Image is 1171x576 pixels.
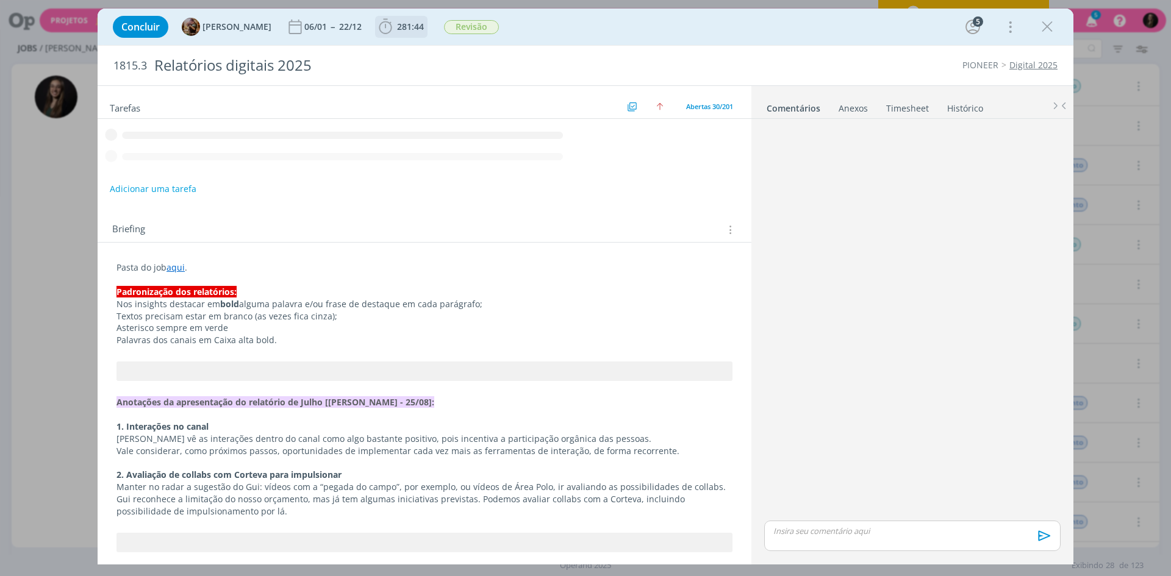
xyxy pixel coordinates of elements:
[1009,59,1058,71] a: Digital 2025
[443,20,500,35] button: Revisão
[116,445,732,457] p: Vale considerar, como próximos passos, oportunidades de implementar cada vez mais as ferramentas ...
[973,16,983,27] div: 5
[116,310,732,322] p: Textos precisam estar em branco (as vezes fica cinza);
[962,59,998,71] a: PIONEER
[766,97,821,115] a: Comentários
[182,18,200,36] img: A
[110,99,140,114] span: Tarefas
[339,23,364,31] div: 22/12
[397,21,424,32] span: 281:44
[116,322,732,334] p: Asterisco sempre em verde
[444,20,499,34] span: Revisão
[947,97,984,115] a: Histórico
[113,59,147,73] span: 1815.3
[963,17,983,37] button: 5
[116,421,209,432] strong: 1. Interações no canal
[202,23,271,31] span: [PERSON_NAME]
[220,298,239,310] strong: bold
[886,97,929,115] a: Timesheet
[376,17,427,37] button: 281:44
[116,396,434,408] strong: Anotações da apresentação do relatório de Julho [[PERSON_NAME] - 25/08]:
[167,261,185,273] a: aqui
[116,286,237,297] strong: Padronização dos relatórios:
[116,433,732,445] p: [PERSON_NAME] vê as interações dentro do canal como algo bastante positivo, pois incentiva a part...
[686,102,733,111] span: Abertas 30/201
[121,22,160,32] span: Concluir
[839,102,868,115] div: Anexos
[116,298,732,310] p: Nos insights destacar em alguma palavra e/ou frase de destaque em cada parágrafo;
[98,9,1073,564] div: dialog
[149,51,659,80] div: Relatórios digitais 2025
[182,18,271,36] button: A[PERSON_NAME]
[112,222,145,238] span: Briefing
[116,334,732,346] p: Palavras dos canais em Caixa alta bold.
[109,178,197,200] button: Adicionar uma tarefa
[116,469,342,480] strong: 2. Avaliação de collabs com Corteva para impulsionar
[116,481,732,493] p: Manter no radar a sugestão do Gui: vídeos com a “pegada do campo”, por exemplo, ou vídeos de Área...
[116,261,732,274] p: Pasta do job .
[113,16,168,38] button: Concluir
[331,21,334,32] span: --
[304,23,329,31] div: 06/01
[656,103,664,110] img: arrow-up.svg
[116,493,732,517] p: Gui reconhece a limitação do nosso orçamento, mas já tem algumas iniciativas previstas. Podemos a...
